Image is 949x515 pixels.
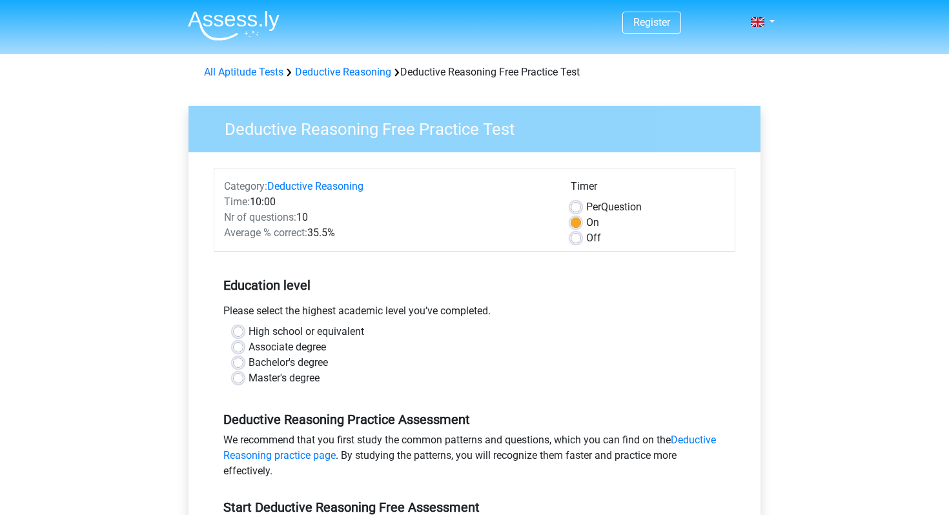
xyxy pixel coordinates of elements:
div: Timer [571,179,725,199]
span: Category: [224,180,267,192]
h5: Education level [223,272,726,298]
div: We recommend that you first study the common patterns and questions, which you can find on the . ... [214,432,735,484]
div: 10:00 [214,194,561,210]
h5: Deductive Reasoning Practice Assessment [223,412,726,427]
a: Deductive Reasoning [295,66,391,78]
div: Deductive Reasoning Free Practice Test [199,65,750,80]
a: Register [633,16,670,28]
label: On [586,215,599,230]
label: Bachelor's degree [249,355,328,370]
label: Master's degree [249,370,320,386]
div: 35.5% [214,225,561,241]
a: Deductive Reasoning [267,180,363,192]
div: 10 [214,210,561,225]
span: Per [586,201,601,213]
label: High school or equivalent [249,324,364,339]
span: Average % correct: [224,227,307,239]
a: All Aptitude Tests [204,66,283,78]
label: Associate degree [249,339,326,355]
span: Nr of questions: [224,211,296,223]
label: Question [586,199,642,215]
div: Please select the highest academic level you’ve completed. [214,303,735,324]
h3: Deductive Reasoning Free Practice Test [209,114,751,139]
img: Assessly [188,10,280,41]
span: Time: [224,196,250,208]
h5: Start Deductive Reasoning Free Assessment [223,500,726,515]
label: Off [586,230,601,246]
